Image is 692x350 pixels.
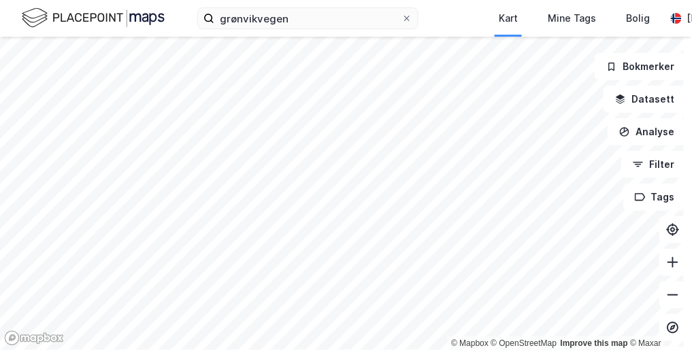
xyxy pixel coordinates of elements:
a: Improve this map [561,338,628,348]
img: logo.f888ab2527a4732fd821a326f86c7f29.svg [22,6,165,30]
button: Bokmerker [595,53,687,80]
input: Søk på adresse, matrikkel, gårdeiere, leietakere eller personer [214,8,401,29]
a: OpenStreetMap [491,338,557,348]
button: Tags [623,183,687,211]
div: Mine Tags [548,10,597,27]
a: Mapbox homepage [4,330,64,346]
button: Datasett [604,86,687,113]
div: Kontrollprogram for chat [624,285,692,350]
a: Mapbox [451,338,489,348]
div: Kart [499,10,518,27]
iframe: Chat Widget [624,285,692,350]
button: Filter [621,151,687,178]
button: Analyse [608,118,687,145]
div: Bolig [627,10,650,27]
